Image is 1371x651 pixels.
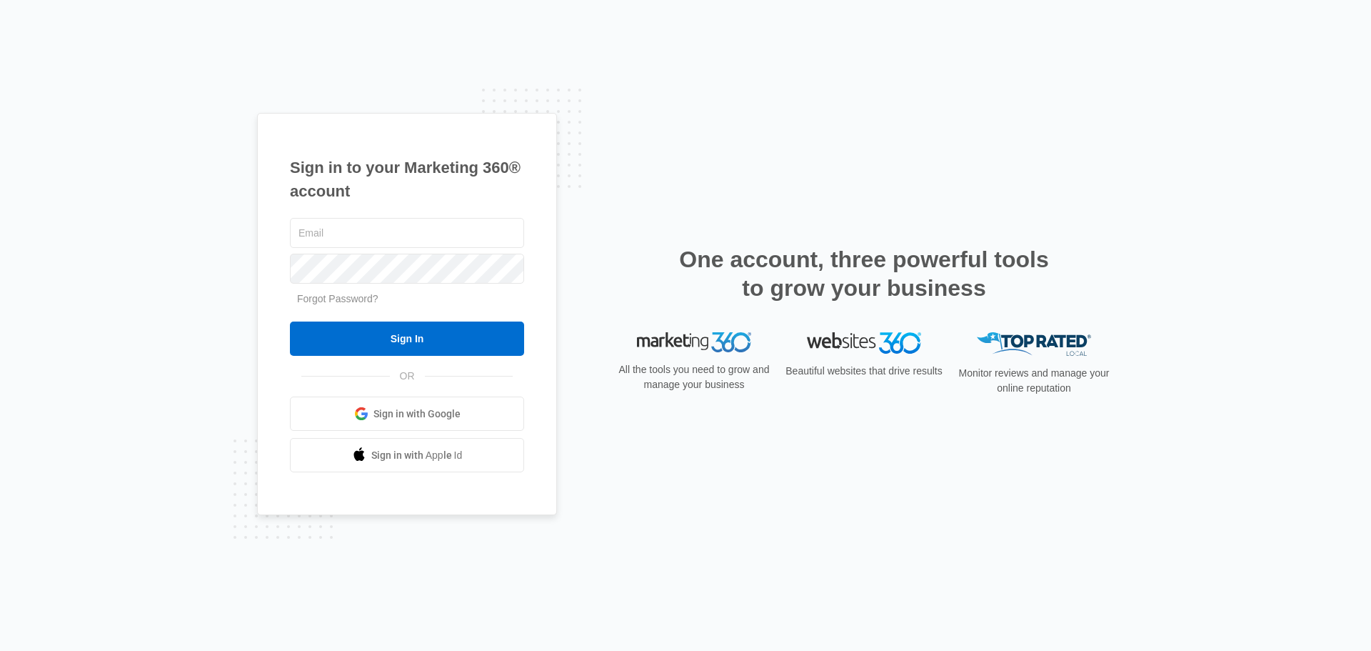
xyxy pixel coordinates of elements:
[290,397,524,431] a: Sign in with Google
[371,448,463,463] span: Sign in with Apple Id
[614,362,774,392] p: All the tools you need to grow and manage your business
[637,332,751,352] img: Marketing 360
[290,156,524,203] h1: Sign in to your Marketing 360® account
[954,366,1114,396] p: Monitor reviews and manage your online reputation
[290,322,524,356] input: Sign In
[977,332,1091,356] img: Top Rated Local
[297,293,378,304] a: Forgot Password?
[807,332,921,353] img: Websites 360
[675,245,1053,302] h2: One account, three powerful tools to grow your business
[290,218,524,248] input: Email
[290,438,524,472] a: Sign in with Apple Id
[390,369,425,384] span: OR
[784,364,944,379] p: Beautiful websites that drive results
[373,407,461,422] span: Sign in with Google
